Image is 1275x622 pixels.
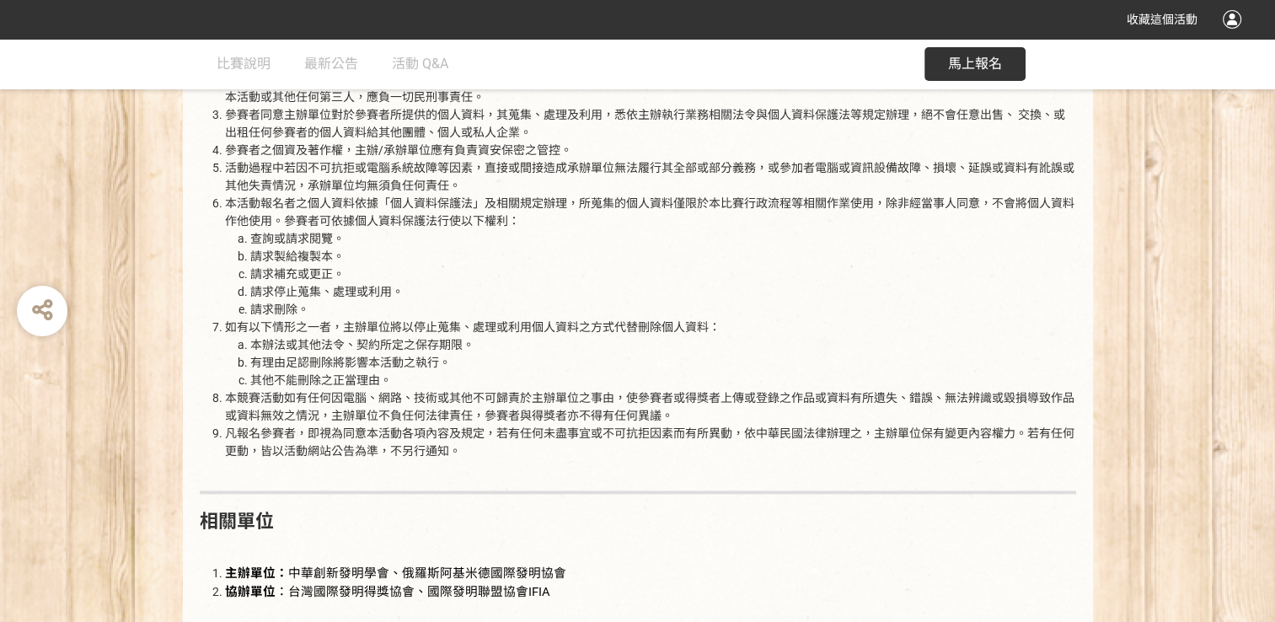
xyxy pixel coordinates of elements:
[225,584,276,599] strong: 協辦單位
[250,248,1076,265] li: 請求製給複製本。
[250,354,1076,372] li: 有理由足認刪除將影響本活動之執行。
[1127,13,1197,26] span: 收藏這個活動
[200,511,274,532] strong: 相關單位
[250,336,1076,354] li: 本辦法或其他法令、契約所定之保存期限。
[225,566,288,581] strong: 主辦單位：
[250,265,1076,283] li: 請求補充或更正。
[225,425,1076,478] li: 凡報名參賽者，即視為同意本活動各項內容及規定，若有任何未盡事宜或不可抗拒因素而有所異動，依中華民國法律辦理之，主辦單位保有變更內容權力。若有任何更動，皆以活動網站公告為準，不另行通知。
[217,39,271,89] a: 比賽說明
[225,159,1076,195] li: 活動過程中若因不可抗拒或電腦系統故障等因素，直接或間接造成承辦單位無法履行其全部或部分義務，或參加者電腦或資訊設備故障、損壞、延誤或資料有訛誤或其他失責情況，承辦單位均無須負任何責任。
[225,106,1076,142] li: 參賽者同意主辦單位對於參賽者所提供的個人資料，其蒐集、處理及利用，悉依主辦執行業務相關法令與個人資料保護法等規定辦理，絕不會任意出售、 交換、或出租任何參賽者的個人資料給其他團體、個人或私人企業。
[225,195,1076,319] li: 本活動報名者之個人資料依據「個人資料保護法」及相關規定辦理，所蒐集的個人資料僅限於本比賽行政流程等相關作業使用，除非經當事人同意，不會將個人資料作他使用。參賽者可依據個人資料保護法行使以下權利：
[924,47,1026,81] button: 馬上報名
[217,56,271,72] span: 比賽說明
[392,39,448,89] a: 活動 Q&A
[250,301,1076,319] li: 請求刪除。
[225,142,1076,159] li: 參賽者之個資及著作權，主辦/承辦單位應有負責資安保密之管控。
[250,283,1076,301] li: 請求停止蒐集、處理或利用。
[225,566,566,581] span: 中華創新發明學會、俄羅斯阿基米德國際發明協會
[304,56,358,72] span: 最新公告
[225,319,1076,389] li: 如有以下情形之一者，主辦單位將以停止蒐集、處理或利用個人資料之方式代替刪除個人資料：
[304,39,358,89] a: 最新公告
[392,56,448,72] span: 活動 Q&A
[948,56,1002,72] span: 馬上報名
[250,230,1076,248] li: 查詢或請求閱覽。
[225,389,1076,425] li: 本競賽活動如有任何因電腦、網路、技術或其他不可歸責於主辦單位之事由，使參賽者或得獎者上傳或登錄之作品或資料有所遺失、錯誤、無法辨識或毀損導致作品或資料無效之情況，主辦單位不負任何法律責任，參賽者...
[250,372,1076,389] li: 其他不能刪除之正當理由。
[225,584,550,599] span: ：台灣國際發明得獎協會、國際發明聯盟協會IFIA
